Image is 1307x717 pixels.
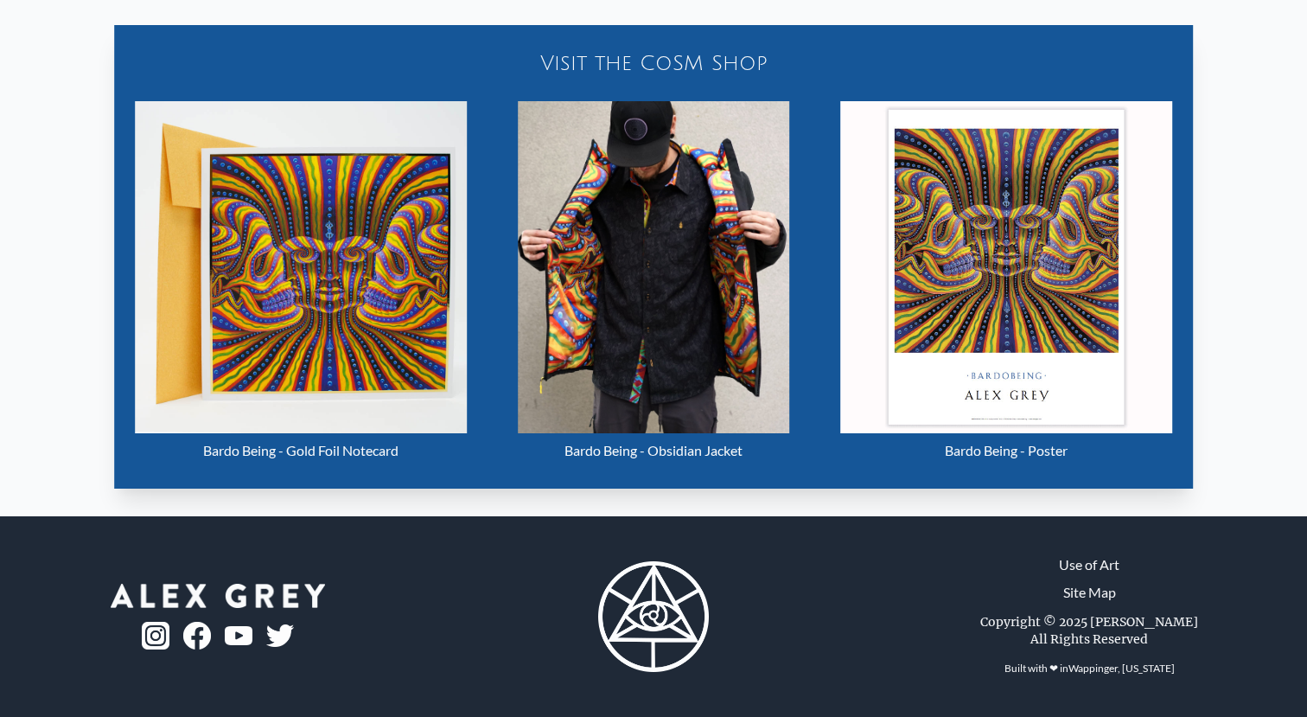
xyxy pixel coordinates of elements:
[488,433,819,468] div: Bardo Being - Obsidian Jacket
[488,101,819,468] a: Bardo Being - Obsidian Jacket
[1068,662,1175,675] a: Wappinger, [US_STATE]
[1063,582,1116,603] a: Site Map
[1059,554,1119,575] a: Use of Art
[998,655,1182,682] div: Built with ❤ in
[840,101,1172,468] a: Bardo Being - Poster
[225,626,252,646] img: youtube-logo.png
[124,35,1183,91] a: Visit the CoSM Shop
[840,101,1172,433] img: Bardo Being - Poster
[266,624,294,647] img: twitter-logo.png
[135,433,467,468] div: Bardo Being - Gold Foil Notecard
[183,622,211,650] img: fb-logo.png
[142,622,169,650] img: ig-logo.png
[518,101,790,433] img: Bardo Being - Obsidian Jacket
[135,101,467,433] img: Bardo Being - Gold Foil Notecard
[135,101,467,468] a: Bardo Being - Gold Foil Notecard
[1030,631,1148,648] div: All Rights Reserved
[980,613,1198,631] div: Copyright © 2025 [PERSON_NAME]
[840,433,1172,468] div: Bardo Being - Poster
